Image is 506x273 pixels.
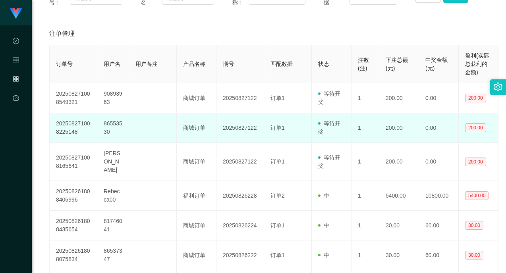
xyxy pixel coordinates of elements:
span: 数据中心 [13,38,19,109]
span: 200.00 [465,123,486,132]
td: 86537347 [97,240,129,270]
td: 商城订单 [177,211,216,240]
a: 图标: dashboard平台首页 [13,90,19,171]
td: 1 [351,211,379,240]
td: 202508261808075834 [50,240,97,270]
td: 1 [351,83,379,113]
span: 30.00 [465,251,483,260]
td: 60.00 [419,240,459,270]
td: 福利订单 [177,181,216,211]
td: 60.00 [419,211,459,240]
span: 盈利(实际总获利的金额) [465,52,489,75]
span: 状态 [318,61,329,67]
span: 注单管理 [49,29,75,38]
span: 订单1 [270,252,285,258]
td: 30.00 [379,211,419,240]
td: 202508271008549321 [50,83,97,113]
span: 会员管理 [13,57,19,128]
span: 产品管理 [13,76,19,147]
span: 30.00 [465,221,483,230]
td: 商城订单 [177,240,216,270]
span: 订单1 [270,222,285,229]
td: 20250826222 [216,240,264,270]
td: 1 [351,143,379,181]
td: 202508261808406996 [50,181,97,211]
span: 期号 [223,61,234,67]
td: 202508271008225148 [50,113,97,143]
td: 1 [351,113,379,143]
span: 中 [318,252,329,258]
span: 中 [318,192,329,199]
span: 200.00 [465,158,486,166]
i: 图标: check-circle-o [13,34,19,50]
td: 商城订单 [177,143,216,181]
span: 中 [318,222,329,229]
td: 81746041 [97,211,129,240]
td: 86553530 [97,113,129,143]
td: 1 [351,181,379,211]
span: 200.00 [465,94,486,102]
td: 0.00 [419,83,459,113]
td: 202508271008165641 [50,143,97,181]
span: 订单1 [270,125,285,131]
span: 等待开奖 [318,120,340,135]
td: 200.00 [379,143,419,181]
span: 订单2 [270,192,285,199]
span: 等待开奖 [318,154,340,169]
td: 0.00 [419,143,459,181]
td: 20250827122 [216,113,264,143]
td: 200.00 [379,113,419,143]
span: 等待开奖 [318,90,340,105]
span: 中奖金额(元) [425,57,448,71]
td: 20250827122 [216,83,264,113]
span: 订单号 [56,61,73,67]
td: 30.00 [379,240,419,270]
td: 0.00 [419,113,459,143]
img: logo.9652507e.png [10,8,22,19]
td: 202508261808435654 [50,211,97,240]
td: 商城订单 [177,113,216,143]
span: 注数(注) [358,57,369,71]
span: 订单1 [270,95,285,101]
span: 5400.00 [465,191,489,200]
td: 10800.00 [419,181,459,211]
td: Rebecca00 [97,181,129,211]
td: [PERSON_NAME] [97,143,129,181]
span: 下注总额(元) [386,57,408,71]
i: 图标: table [13,53,19,69]
span: 订单1 [270,158,285,165]
td: 1 [351,240,379,270]
td: 20250827122 [216,143,264,181]
span: 用户备注 [135,61,158,67]
span: 匹配数据 [270,61,293,67]
span: 产品名称 [183,61,205,67]
td: 90893963 [97,83,129,113]
td: 200.00 [379,83,419,113]
td: 商城订单 [177,83,216,113]
i: 图标: setting [494,83,502,91]
td: 20250826224 [216,211,264,240]
td: 5400.00 [379,181,419,211]
span: 用户名 [104,61,120,67]
td: 20250826228 [216,181,264,211]
i: 图标: appstore-o [13,72,19,88]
